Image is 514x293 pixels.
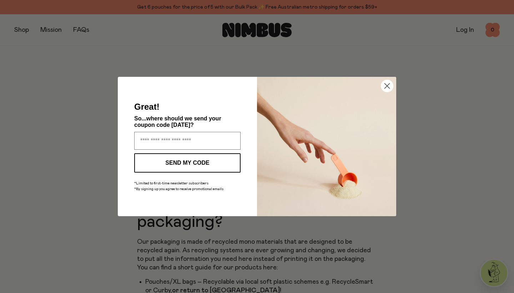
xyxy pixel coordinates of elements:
[134,102,160,111] span: Great!
[134,153,241,173] button: SEND MY CODE
[134,115,221,128] span: So...where should we send your coupon code [DATE]?
[134,187,223,191] span: *By signing up you agree to receive promotional emails
[134,182,208,185] span: *Limited to first-time newsletter subscribers
[257,77,396,216] img: c0d45117-8e62-4a02-9742-374a5db49d45.jpeg
[134,132,241,150] input: Enter your email address
[381,80,393,92] button: Close dialog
